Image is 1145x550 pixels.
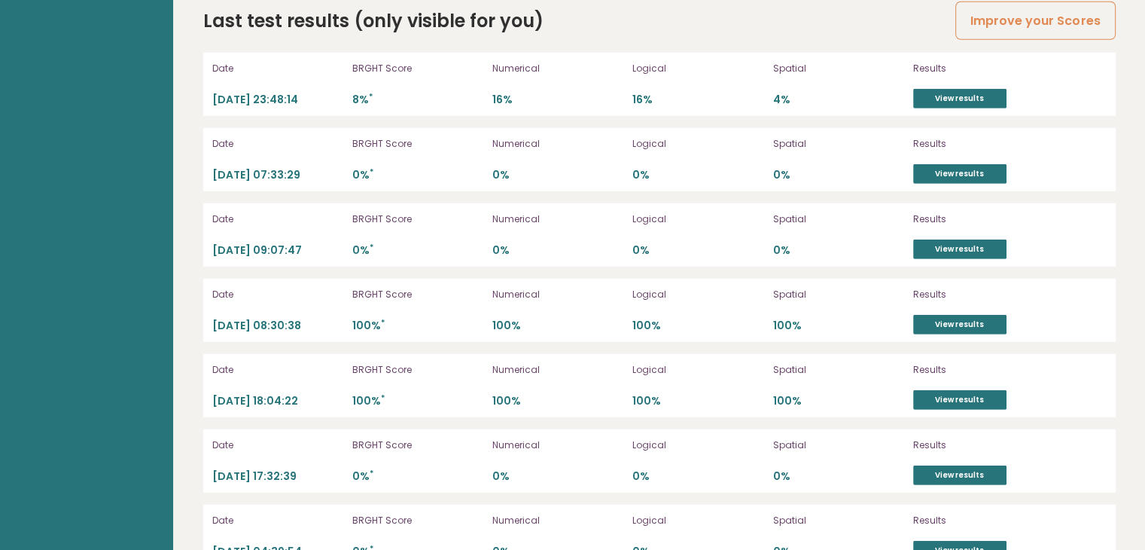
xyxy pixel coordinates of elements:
[212,319,343,333] p: [DATE] 08:30:38
[913,466,1006,485] a: View results
[913,164,1006,184] a: View results
[492,243,623,258] p: 0%
[632,514,763,527] p: Logical
[913,315,1006,335] a: View results
[773,394,904,408] p: 100%
[632,469,763,484] p: 0%
[955,2,1115,40] a: Improve your Scores
[352,243,483,258] p: 0%
[632,62,763,75] p: Logical
[632,168,763,182] p: 0%
[773,288,904,301] p: Spatial
[352,212,483,226] p: BRGHT Score
[913,514,1071,527] p: Results
[212,363,343,377] p: Date
[632,93,763,107] p: 16%
[212,438,343,452] p: Date
[492,438,623,452] p: Numerical
[632,319,763,333] p: 100%
[212,137,343,151] p: Date
[773,168,904,182] p: 0%
[492,62,623,75] p: Numerical
[212,243,343,258] p: [DATE] 09:07:47
[913,438,1071,452] p: Results
[352,168,483,182] p: 0%
[773,137,904,151] p: Spatial
[913,62,1071,75] p: Results
[352,62,483,75] p: BRGHT Score
[212,288,343,301] p: Date
[203,8,544,35] h2: Last test results (only visible for you)
[212,168,343,182] p: [DATE] 07:33:29
[212,93,343,107] p: [DATE] 23:48:14
[773,212,904,226] p: Spatial
[913,390,1006,410] a: View results
[632,137,763,151] p: Logical
[352,438,483,452] p: BRGHT Score
[632,243,763,258] p: 0%
[492,212,623,226] p: Numerical
[773,469,904,484] p: 0%
[632,288,763,301] p: Logical
[352,394,483,408] p: 100%
[913,363,1071,377] p: Results
[632,438,763,452] p: Logical
[352,137,483,151] p: BRGHT Score
[352,93,483,107] p: 8%
[773,438,904,452] p: Spatial
[492,168,623,182] p: 0%
[352,319,483,333] p: 100%
[492,394,623,408] p: 100%
[492,288,623,301] p: Numerical
[492,514,623,527] p: Numerical
[352,514,483,527] p: BRGHT Score
[212,469,343,484] p: [DATE] 17:32:39
[913,137,1071,151] p: Results
[352,288,483,301] p: BRGHT Score
[773,319,904,333] p: 100%
[913,288,1071,301] p: Results
[632,212,763,226] p: Logical
[773,243,904,258] p: 0%
[492,363,623,377] p: Numerical
[492,93,623,107] p: 16%
[632,394,763,408] p: 100%
[492,319,623,333] p: 100%
[773,514,904,527] p: Spatial
[773,62,904,75] p: Spatial
[632,363,763,377] p: Logical
[913,240,1006,259] a: View results
[773,363,904,377] p: Spatial
[913,212,1071,226] p: Results
[913,89,1006,108] a: View results
[773,93,904,107] p: 4%
[352,469,483,484] p: 0%
[212,212,343,226] p: Date
[212,394,343,408] p: [DATE] 18:04:22
[352,363,483,377] p: BRGHT Score
[212,514,343,527] p: Date
[492,137,623,151] p: Numerical
[492,469,623,484] p: 0%
[212,62,343,75] p: Date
